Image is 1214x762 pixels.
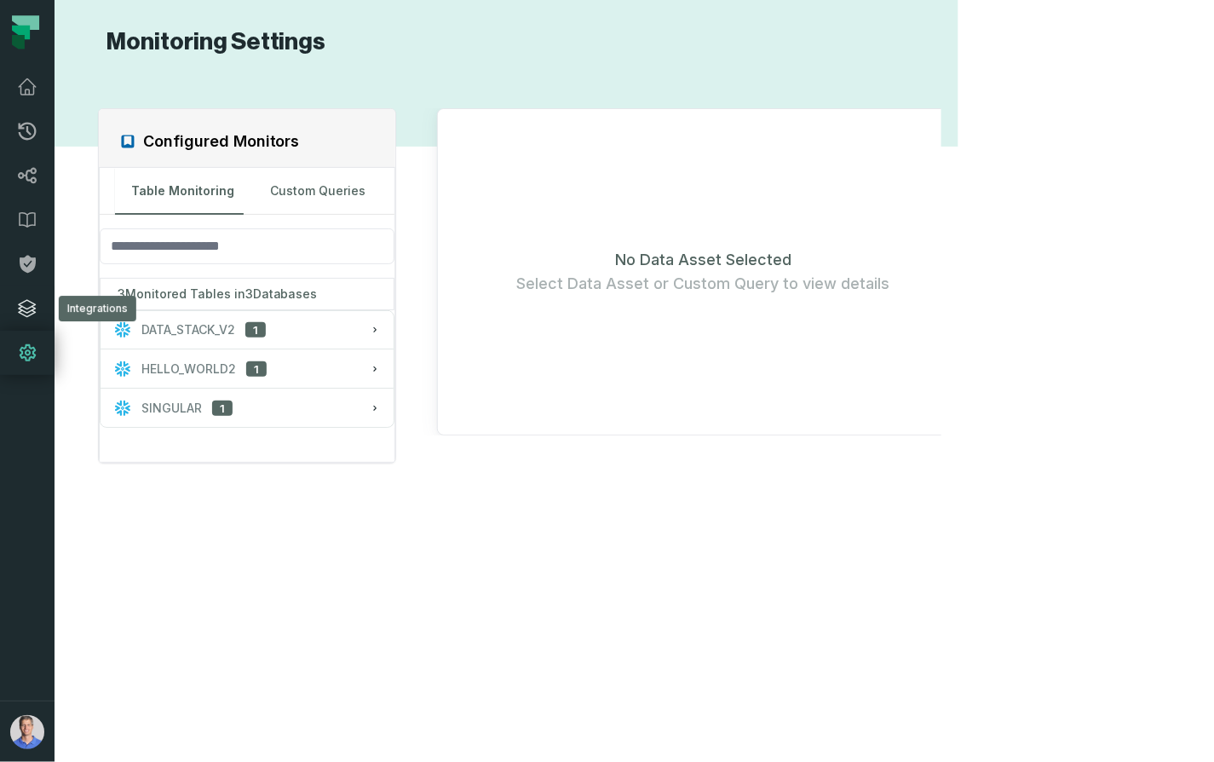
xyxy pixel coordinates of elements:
h2: Configured Monitors [143,130,300,153]
span: No Data Asset Selected [615,248,791,272]
button: SINGULAR1 [101,390,394,427]
span: SINGULAR [141,400,202,417]
span: Select Data Asset or Custom Query to view details [517,272,890,296]
span: 1 [245,322,266,338]
span: 1 [212,401,233,417]
h1: Monitoring Settings [98,27,326,57]
span: 1 [246,361,267,378]
div: 3 Monitored Tables in 3 Databases [100,278,394,310]
button: Table Monitoring [115,168,244,214]
button: Custom Queries [250,168,379,214]
div: Integrations [59,296,136,321]
button: HELLO_WORLD21 [101,350,394,388]
span: HELLO_WORLD2 [141,361,236,378]
img: avatar of Barak Forgoun [10,715,44,749]
button: DATA_STACK_V21 [101,311,394,349]
span: DATA_STACK_V2 [141,321,235,338]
